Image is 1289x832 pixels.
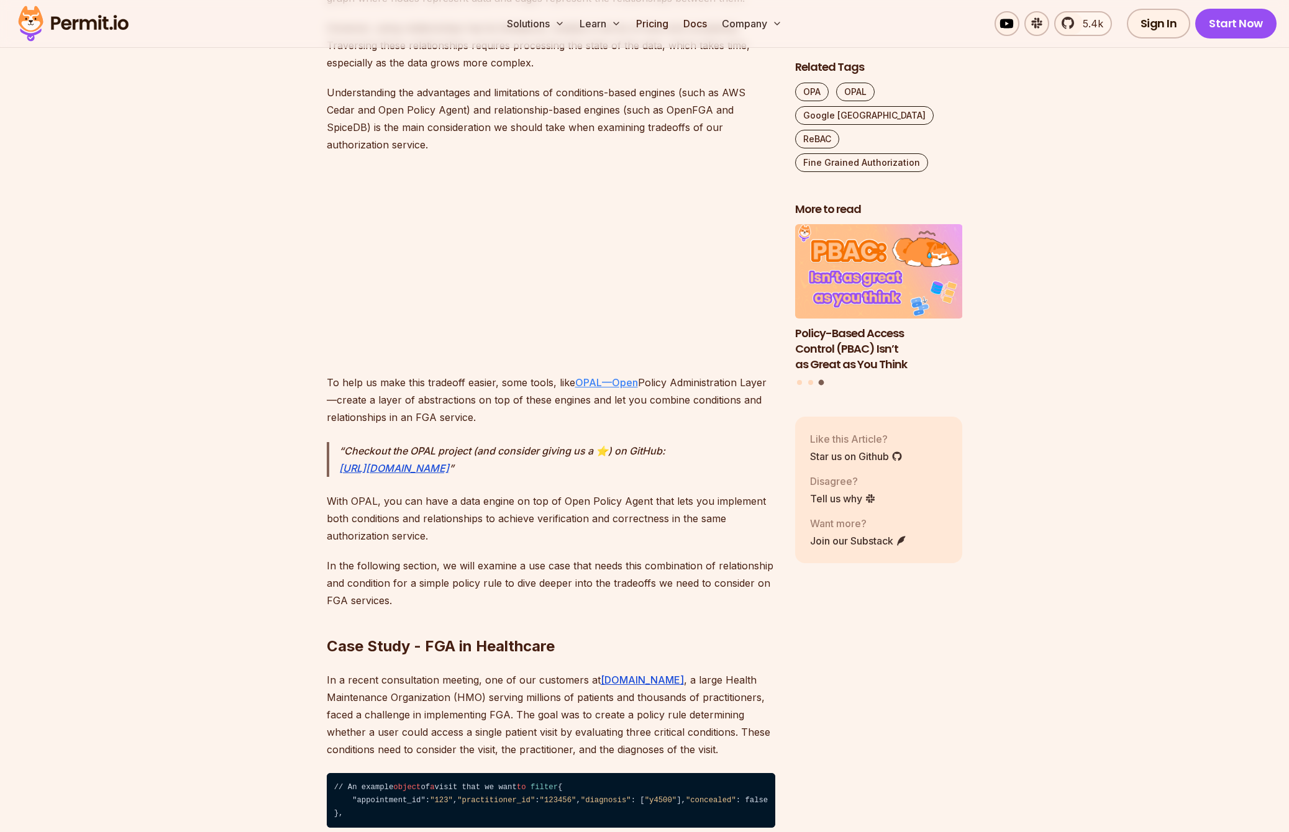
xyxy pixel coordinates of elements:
[810,491,876,506] a: Tell us why
[810,432,903,446] p: Like this Article?
[339,462,449,474] a: [URL][DOMAIN_NAME]
[795,153,928,172] a: Fine Grained Authorization
[819,380,824,386] button: Go to slide 3
[327,637,555,655] strong: Case Study - FGA in Healthcare
[531,783,558,792] span: filter
[540,796,576,805] span: "123456"
[327,557,775,609] p: In the following section, we will examine a use case that needs this combination of relationship ...
[810,449,903,464] a: Star us on Github
[575,11,626,36] button: Learn
[393,783,421,792] span: object
[1054,11,1112,36] a: 5.4k
[581,796,631,805] span: "diagnosis"
[717,11,787,36] button: Company
[795,225,963,319] img: Policy-Based Access Control (PBAC) Isn’t as Great as You Think
[575,376,638,389] a: OPAL—Open
[327,166,675,361] iframe: https://www.youtube.com/embed/2KkgqL4U32I?si=tueJkOHkhAJPc0ug
[327,492,775,545] p: With OPAL, you can have a data engine on top of Open Policy Agent that lets you implement both co...
[795,225,963,387] div: Posts
[795,130,839,148] a: ReBAC
[795,83,829,101] a: OPA
[457,796,535,805] span: "practitioner_id"
[795,225,963,373] li: 3 of 3
[808,380,813,385] button: Go to slide 2
[1075,16,1103,31] span: 5.4k
[795,60,963,75] h2: Related Tags
[502,11,570,36] button: Solutions
[631,11,673,36] a: Pricing
[795,225,963,373] a: Policy-Based Access Control (PBAC) Isn’t as Great as You ThinkPolicy-Based Access Control (PBAC) ...
[797,380,802,385] button: Go to slide 1
[795,106,934,125] a: Google [GEOGRAPHIC_DATA]
[795,202,963,217] h2: More to read
[686,796,736,805] span: "concealed"
[795,326,963,372] h3: Policy-Based Access Control (PBAC) Isn’t as Great as You Think
[12,2,134,45] img: Permit logo
[327,84,775,153] p: Understanding the advantages and limitations of conditions-based engines (such as AWS Cedar and O...
[810,516,907,531] p: Want more?
[430,796,453,805] span: "123"
[645,796,676,805] span: "y4500"
[1195,9,1277,38] a: Start Now
[836,83,875,101] a: OPAL
[810,533,907,548] a: Join our Substack
[810,474,876,489] p: Disagree?
[601,674,684,686] a: [DOMAIN_NAME]
[430,783,434,792] span: a
[517,783,526,792] span: to
[1127,9,1191,38] a: Sign In
[339,442,775,477] p: Checkout the OPAL project (and consider giving us a ⭐️) on GitHub:
[327,671,775,758] p: In a recent consultation meeting, one of our customers at , a large Health Maintenance Organizati...
[678,11,712,36] a: Docs
[327,374,775,426] p: To help us make this tradeoff easier, some tools, like Policy Administration Layer—create a layer...
[327,773,775,828] code: // An example of visit that we want { "appointment_id": , : , : [ ], : false },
